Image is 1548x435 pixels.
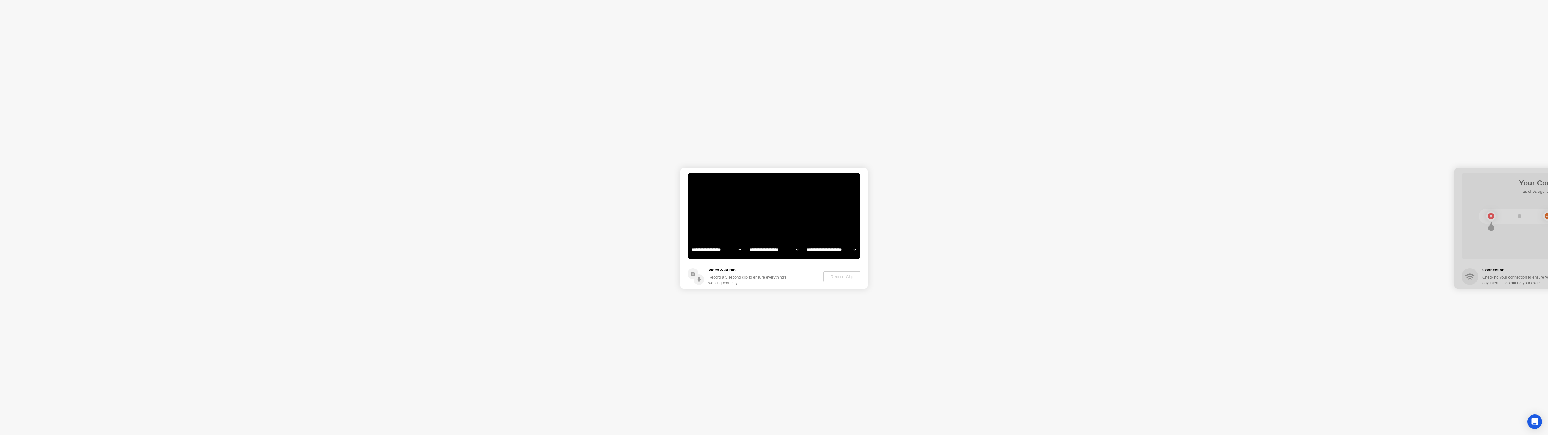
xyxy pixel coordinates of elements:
h5: Video & Audio [708,267,789,273]
button: Record Clip [823,271,860,282]
select: Available speakers [748,243,800,256]
div: Open Intercom Messenger [1527,414,1542,429]
select: Available microphones [805,243,857,256]
select: Available cameras [691,243,742,256]
div: Record a 5 second clip to ensure everything’s working correctly [708,274,789,286]
div: Record Clip [826,274,858,279]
